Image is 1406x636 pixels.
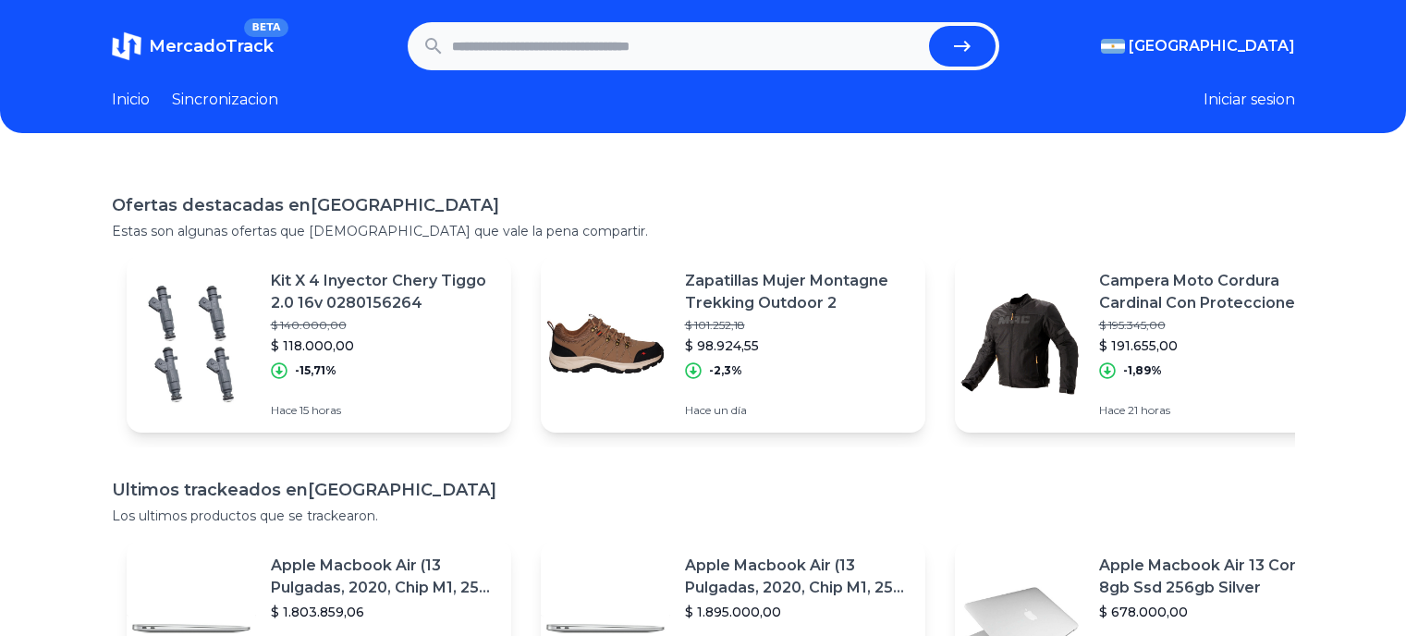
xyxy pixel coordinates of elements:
p: $ 1.803.859,06 [271,603,496,621]
h1: Ultimos trackeados en [GEOGRAPHIC_DATA] [112,477,1295,503]
p: Campera Moto Cordura Cardinal Con Protecciones Pr [1099,270,1325,314]
p: Hace 21 horas [1099,403,1325,418]
p: Apple Macbook Air 13 Core I5 8gb Ssd 256gb Silver [1099,555,1325,599]
p: Apple Macbook Air (13 Pulgadas, 2020, Chip M1, 256 Gb De Ssd, 8 Gb De Ram) - Plata [685,555,911,599]
img: Argentina [1101,39,1125,54]
a: Featured imageCampera Moto Cordura Cardinal Con Protecciones Pr$ 195.345,00$ 191.655,00-1,89%Hace... [955,255,1339,433]
p: $ 118.000,00 [271,336,496,355]
p: $ 191.655,00 [1099,336,1325,355]
img: MercadoTrack [112,31,141,61]
p: Zapatillas Mujer Montagne Trekking Outdoor 2 [685,270,911,314]
p: $ 140.000,00 [271,318,496,333]
p: Los ultimos productos que se trackearon. [112,507,1295,525]
a: Inicio [112,89,150,111]
p: $ 678.000,00 [1099,603,1325,621]
a: Featured imageZapatillas Mujer Montagne Trekking Outdoor 2$ 101.252,18$ 98.924,55-2,3%Hace un día [541,255,925,433]
p: $ 1.895.000,00 [685,603,911,621]
h1: Ofertas destacadas en [GEOGRAPHIC_DATA] [112,192,1295,218]
span: MercadoTrack [149,36,274,56]
p: Hace un día [685,403,911,418]
p: -15,71% [295,363,336,378]
p: -1,89% [1123,363,1162,378]
span: BETA [244,18,287,37]
img: Featured image [541,279,670,409]
p: $ 195.345,00 [1099,318,1325,333]
img: Featured image [955,279,1084,409]
a: MercadoTrackBETA [112,31,274,61]
img: Featured image [127,279,256,409]
p: Hace 15 horas [271,403,496,418]
button: [GEOGRAPHIC_DATA] [1101,35,1295,57]
span: [GEOGRAPHIC_DATA] [1129,35,1295,57]
a: Sincronizacion [172,89,278,111]
p: -2,3% [709,363,742,378]
p: Kit X 4 Inyector Chery Tiggo 2.0 16v 0280156264 [271,270,496,314]
button: Iniciar sesion [1204,89,1295,111]
p: Estas son algunas ofertas que [DEMOGRAPHIC_DATA] que vale la pena compartir. [112,222,1295,240]
p: $ 101.252,18 [685,318,911,333]
p: Apple Macbook Air (13 Pulgadas, 2020, Chip M1, 256 Gb De Ssd, 8 Gb De Ram) - Plata [271,555,496,599]
a: Featured imageKit X 4 Inyector Chery Tiggo 2.0 16v 0280156264$ 140.000,00$ 118.000,00-15,71%Hace ... [127,255,511,433]
p: $ 98.924,55 [685,336,911,355]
